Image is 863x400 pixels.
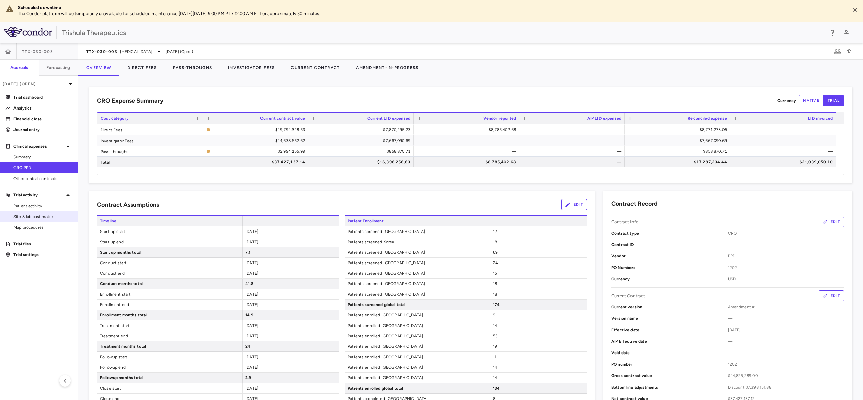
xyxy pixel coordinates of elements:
[97,331,242,341] span: Treatment end
[736,157,833,167] div: $21,039,050.10
[525,124,621,135] div: —
[631,146,727,157] div: $858,870.71
[493,334,498,338] span: 53
[97,200,159,209] h6: Contract Assumptions
[119,60,165,76] button: Direct Fees
[728,315,844,321] span: —
[245,302,258,307] span: [DATE]
[611,276,728,282] p: Currency
[823,95,844,106] button: trial
[736,124,833,135] div: —
[345,237,490,247] span: Patients screened Korea
[611,253,728,259] p: Vendor
[345,258,490,268] span: Patients screened [GEOGRAPHIC_DATA]
[245,344,250,349] span: 24
[493,375,497,380] span: 14
[4,27,52,37] img: logo-full-SnFGN8VE.png
[728,350,844,356] span: —
[728,253,844,259] span: PPD
[728,338,844,344] span: —
[97,310,242,320] span: Enrollment months total
[13,127,72,133] p: Journal entry
[611,315,728,321] p: Version name
[611,304,728,310] p: Current version
[777,98,796,104] p: Currency
[493,323,497,328] span: 14
[611,327,728,333] p: Effective date
[493,355,496,359] span: 11
[13,214,72,220] span: Site & lab cost matrix
[245,323,258,328] span: [DATE]
[611,384,728,390] p: Bottom line adjustments
[631,135,727,146] div: $7,667,090.69
[483,116,516,121] span: Vendor reported
[206,125,305,134] span: The contract record and uploaded budget values do not match. Please review the contract record an...
[213,124,305,135] div: $19,794,328.53
[245,355,258,359] span: [DATE]
[97,362,242,372] span: Followup end
[631,157,727,167] div: $17,297,234.44
[46,65,70,71] h6: Forecasting
[493,302,500,307] span: 174
[314,157,410,167] div: $16,396,256.63
[493,344,497,349] span: 19
[420,157,516,167] div: $8,785,402.68
[245,240,258,244] span: [DATE]
[13,105,72,111] p: Analytics
[245,375,251,380] span: 2.9
[728,361,844,367] span: 1202
[97,247,242,257] span: Start up months total
[245,365,258,370] span: [DATE]
[13,192,64,198] p: Trial activity
[97,289,242,299] span: Enrollment start
[13,165,72,171] span: CRO PPD
[213,146,305,157] div: $2,994,155.99
[13,203,72,209] span: Patient activity
[97,157,203,167] div: Total
[345,247,490,257] span: Patients screened [GEOGRAPHIC_DATA]
[493,229,497,234] span: 12
[611,338,728,344] p: AIP Effective date
[345,279,490,289] span: Patients screened [GEOGRAPHIC_DATA]
[611,350,728,356] p: Void date
[245,250,250,255] span: 7.1
[13,94,72,100] p: Trial dashboard
[819,217,844,227] button: Edit
[345,383,490,393] span: Patients enrolled global total
[631,124,727,135] div: $8,771,273.05
[97,226,242,237] span: Start up start
[220,60,283,76] button: Investigator Fees
[345,310,490,320] span: Patients enrolled [GEOGRAPHIC_DATA]
[245,281,253,286] span: 41.8
[345,341,490,351] span: Patients enrolled [GEOGRAPHIC_DATA]
[13,224,72,230] span: Map procedures
[10,65,28,71] h6: Accruals
[97,268,242,278] span: Conduct end
[420,146,516,157] div: —
[611,242,728,248] p: Contract ID
[13,116,72,122] p: Financial close
[97,135,203,146] div: Investigator Fees
[97,279,242,289] span: Conduct months total
[97,237,242,247] span: Start up end
[525,157,621,167] div: —
[13,143,64,149] p: Clinical expenses
[819,290,844,301] button: Edit
[420,124,516,135] div: $8,785,402.68
[736,135,833,146] div: —
[799,95,824,106] button: native
[587,116,621,121] span: AIP LTD expensed
[97,383,242,393] span: Close start
[808,116,833,121] span: LTD invoiced
[493,365,497,370] span: 14
[525,135,621,146] div: —
[18,11,844,17] p: The Condor platform will be temporarily unavailable for scheduled maintenance [DATE][DATE] 9:00 P...
[97,373,242,383] span: Followup months total
[245,292,258,297] span: [DATE]
[13,176,72,182] span: Other clinical contracts
[97,96,163,105] h6: CRO Expense Summary
[97,216,242,226] span: Timeline
[18,5,844,11] div: Scheduled downtime
[493,281,497,286] span: 18
[245,229,258,234] span: [DATE]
